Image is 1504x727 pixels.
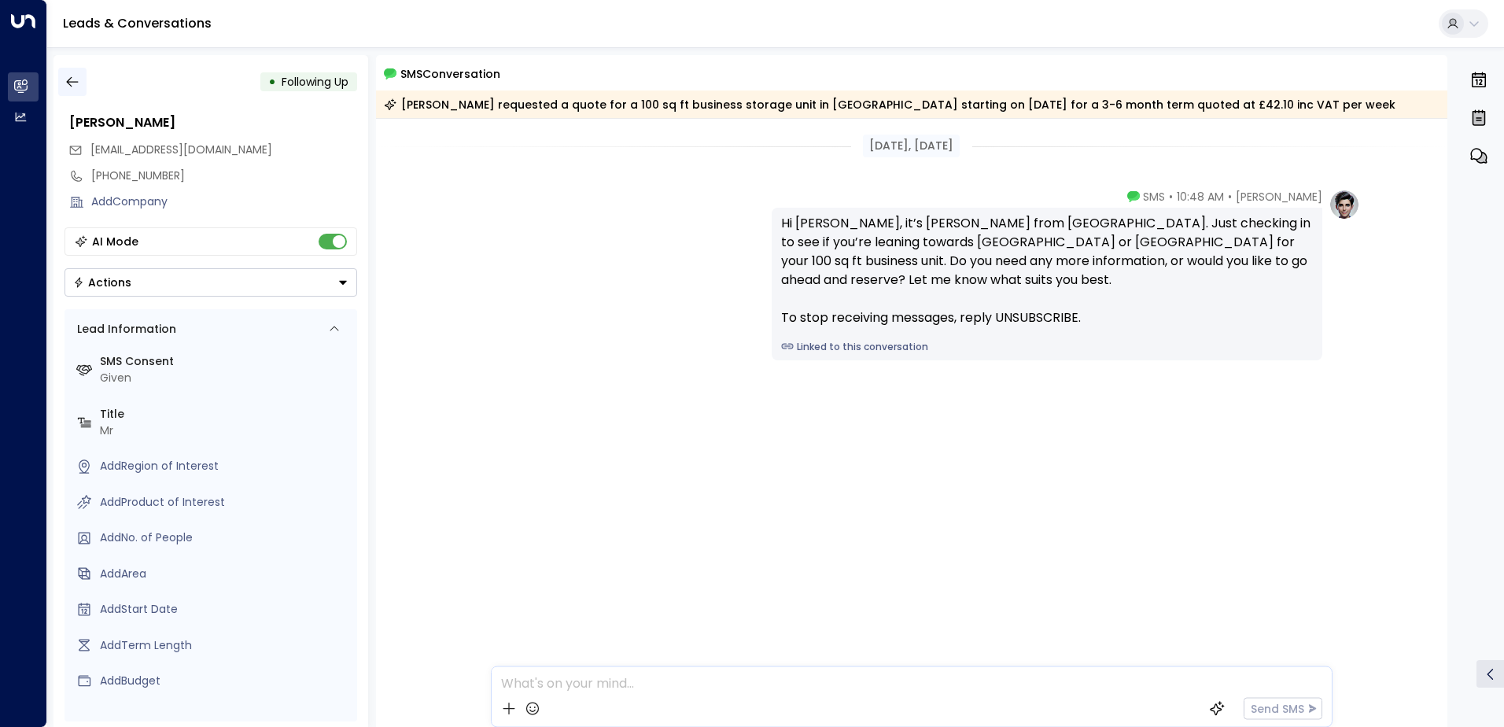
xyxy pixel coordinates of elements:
label: Source [100,709,351,725]
div: AddStart Date [100,601,351,618]
div: [PERSON_NAME] [69,113,357,132]
span: • [1169,189,1173,205]
div: AddRegion of Interest [100,458,351,474]
div: AddArea [100,566,351,582]
div: • [268,68,276,96]
div: Hi [PERSON_NAME], it’s [PERSON_NAME] from [GEOGRAPHIC_DATA]. Just checking in to see if you’re le... [781,214,1313,327]
div: AddBudget [100,673,351,689]
div: [PERSON_NAME] requested a quote for a 100 sq ft business storage unit in [GEOGRAPHIC_DATA] starti... [384,97,1395,113]
span: Following Up [282,74,348,90]
span: • [1228,189,1232,205]
span: [EMAIL_ADDRESS][DOMAIN_NAME] [90,142,272,157]
div: Mr [100,423,351,439]
img: profile-logo.png [1329,189,1360,220]
div: [PHONE_NUMBER] [91,168,357,184]
div: Lead Information [72,321,176,338]
a: Leads & Conversations [63,14,212,32]
div: Button group with a nested menu [65,268,357,297]
div: AddCompany [91,194,357,210]
div: AddNo. of People [100,530,351,546]
span: s.eyles95@hotmail.co.uk [90,142,272,158]
span: SMS [1143,189,1165,205]
button: Actions [65,268,357,297]
div: Given [100,370,351,386]
div: AI Mode [92,234,138,249]
a: Linked to this conversation [781,340,1313,354]
div: AddTerm Length [100,637,351,654]
span: 10:48 AM [1177,189,1224,205]
div: [DATE], [DATE] [863,135,960,157]
label: SMS Consent [100,353,351,370]
span: SMS Conversation [400,65,500,83]
label: Title [100,406,351,423]
div: AddProduct of Interest [100,494,351,511]
div: Actions [73,275,131,290]
span: [PERSON_NAME] [1236,189,1322,205]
